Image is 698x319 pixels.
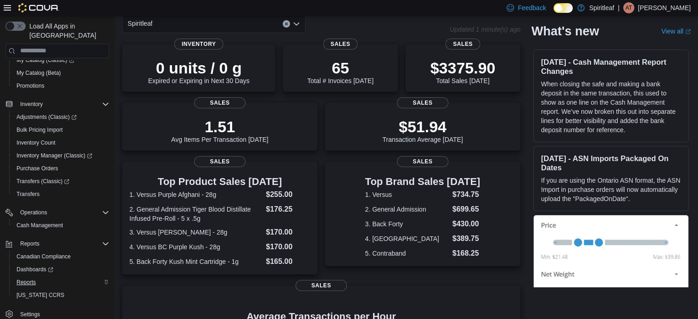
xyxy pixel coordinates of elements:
[20,101,43,108] span: Inventory
[13,112,109,123] span: Adjustments (Classic)
[283,20,290,28] button: Clear input
[450,26,520,33] p: Updated 1 minute(s) ago
[20,209,47,216] span: Operations
[9,136,113,149] button: Inventory Count
[307,59,373,84] div: Total # Invoices [DATE]
[553,3,573,13] input: Dark Mode
[17,291,64,299] span: [US_STATE] CCRS
[13,124,109,135] span: Bulk Pricing Import
[18,3,59,12] img: Cova
[13,189,43,200] a: Transfers
[13,220,67,231] a: Cash Management
[129,228,262,237] dt: 3. Versus [PERSON_NAME] - 28g
[430,59,496,77] p: $3375.90
[541,57,681,76] h3: [DATE] - Cash Management Report Changes
[430,59,496,84] div: Total Sales [DATE]
[452,248,480,259] dd: $168.25
[17,279,36,286] span: Reports
[17,113,77,121] span: Adjustments (Classic)
[26,22,109,40] span: Load All Apps in [GEOGRAPHIC_DATA]
[20,240,39,247] span: Reports
[13,264,57,275] a: Dashboards
[452,189,480,200] dd: $734.75
[9,289,113,302] button: [US_STATE] CCRS
[194,97,246,108] span: Sales
[293,20,300,28] button: Open list of options
[13,290,109,301] span: Washington CCRS
[17,99,109,110] span: Inventory
[13,150,109,161] span: Inventory Manager (Classic)
[266,256,310,267] dd: $165.00
[128,18,152,29] span: Spiritleaf
[13,176,73,187] a: Transfers (Classic)
[17,207,51,218] button: Operations
[9,149,113,162] a: Inventory Manager (Classic)
[17,99,46,110] button: Inventory
[9,276,113,289] button: Reports
[2,98,113,111] button: Inventory
[194,156,246,167] span: Sales
[148,59,250,77] p: 0 units / 0 g
[13,220,109,231] span: Cash Management
[17,82,45,90] span: Promotions
[17,56,74,64] span: My Catalog (Classic)
[17,152,92,159] span: Inventory Manager (Classic)
[171,118,268,136] p: 1.51
[365,205,449,214] dt: 2. General Admission
[13,176,109,187] span: Transfers (Classic)
[129,257,262,266] dt: 5. Back Forty Kush Mint Cartridge - 1g
[638,2,691,13] p: [PERSON_NAME]
[17,238,109,249] span: Reports
[685,29,691,34] svg: External link
[618,2,620,13] p: |
[17,126,63,134] span: Bulk Pricing Import
[13,150,96,161] a: Inventory Manager (Classic)
[9,111,113,123] a: Adjustments (Classic)
[17,190,39,198] span: Transfers
[17,266,53,273] span: Dashboards
[174,39,223,50] span: Inventory
[541,154,681,172] h3: [DATE] - ASN Imports Packaged On Dates
[9,250,113,263] button: Canadian Compliance
[589,2,614,13] p: Spiritleaf
[382,118,463,143] div: Transaction Average [DATE]
[17,222,63,229] span: Cash Management
[13,80,109,91] span: Promotions
[13,112,80,123] a: Adjustments (Classic)
[13,80,48,91] a: Promotions
[9,67,113,79] button: My Catalog (Beta)
[13,124,67,135] a: Bulk Pricing Import
[2,206,113,219] button: Operations
[266,227,310,238] dd: $170.00
[129,242,262,252] dt: 4. Versus BC Purple Kush - 28g
[397,156,448,167] span: Sales
[9,54,113,67] a: My Catalog (Classic)
[9,175,113,188] a: Transfers (Classic)
[13,251,109,262] span: Canadian Compliance
[13,251,74,262] a: Canadian Compliance
[13,277,39,288] a: Reports
[323,39,357,50] span: Sales
[365,249,449,258] dt: 5. Contraband
[148,59,250,84] div: Expired or Expiring in Next 30 Days
[13,264,109,275] span: Dashboards
[13,189,109,200] span: Transfers
[13,163,109,174] span: Purchase Orders
[9,162,113,175] button: Purchase Orders
[13,67,109,78] span: My Catalog (Beta)
[307,59,373,77] p: 65
[266,189,310,200] dd: $255.00
[20,311,40,318] span: Settings
[171,118,268,143] div: Avg Items Per Transaction [DATE]
[13,290,68,301] a: [US_STATE] CCRS
[17,139,56,146] span: Inventory Count
[129,205,262,223] dt: 2. General Admission Tiger Blood Distillate Infused Pre-Roll - 5 x .5g
[2,237,113,250] button: Reports
[541,79,681,134] p: When closing the safe and making a bank deposit in the same transaction, this used to show as one...
[266,241,310,252] dd: $170.00
[13,137,59,148] a: Inventory Count
[541,176,681,203] p: If you are using the Ontario ASN format, the ASN Import in purchase orders will now automatically...
[9,263,113,276] a: Dashboards
[397,97,448,108] span: Sales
